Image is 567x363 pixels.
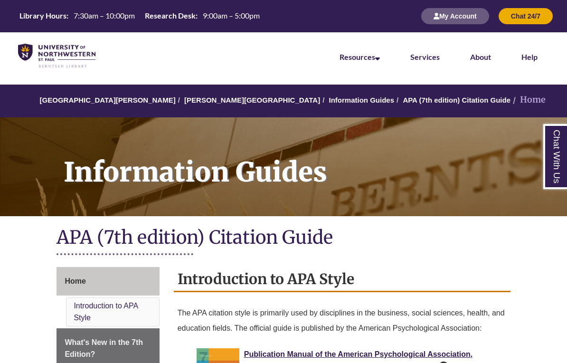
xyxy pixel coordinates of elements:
[421,8,489,24] button: My Account
[203,11,260,20] span: 9:00am – 5:00pm
[74,302,138,322] a: Introduction to APA Style
[16,10,264,21] table: Hours Today
[499,12,553,20] a: Chat 24/7
[499,8,553,24] button: Chat 24/7
[340,52,380,61] a: Resources
[329,96,395,104] a: Information Guides
[57,267,159,296] a: Home
[65,338,143,359] span: What's New in the 7th Edition?
[521,52,538,61] a: Help
[18,44,95,68] img: UNWSP Library Logo
[141,10,199,21] th: Research Desk:
[16,10,70,21] th: Library Hours:
[184,96,320,104] a: [PERSON_NAME][GEOGRAPHIC_DATA]
[510,93,546,107] li: Home
[16,10,264,22] a: Hours Today
[40,96,176,104] a: [GEOGRAPHIC_DATA][PERSON_NAME]
[421,12,489,20] a: My Account
[410,52,440,61] a: Services
[65,277,85,285] span: Home
[174,267,510,292] h2: Introduction to APA Style
[403,96,510,104] a: APA (7th edition) Citation Guide
[74,11,135,20] span: 7:30am – 10:00pm
[178,302,507,340] p: The APA citation style is primarily used by disciplines in the business, social sciences, health,...
[470,52,491,61] a: About
[53,117,567,204] h1: Information Guides
[57,226,510,251] h1: APA (7th edition) Citation Guide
